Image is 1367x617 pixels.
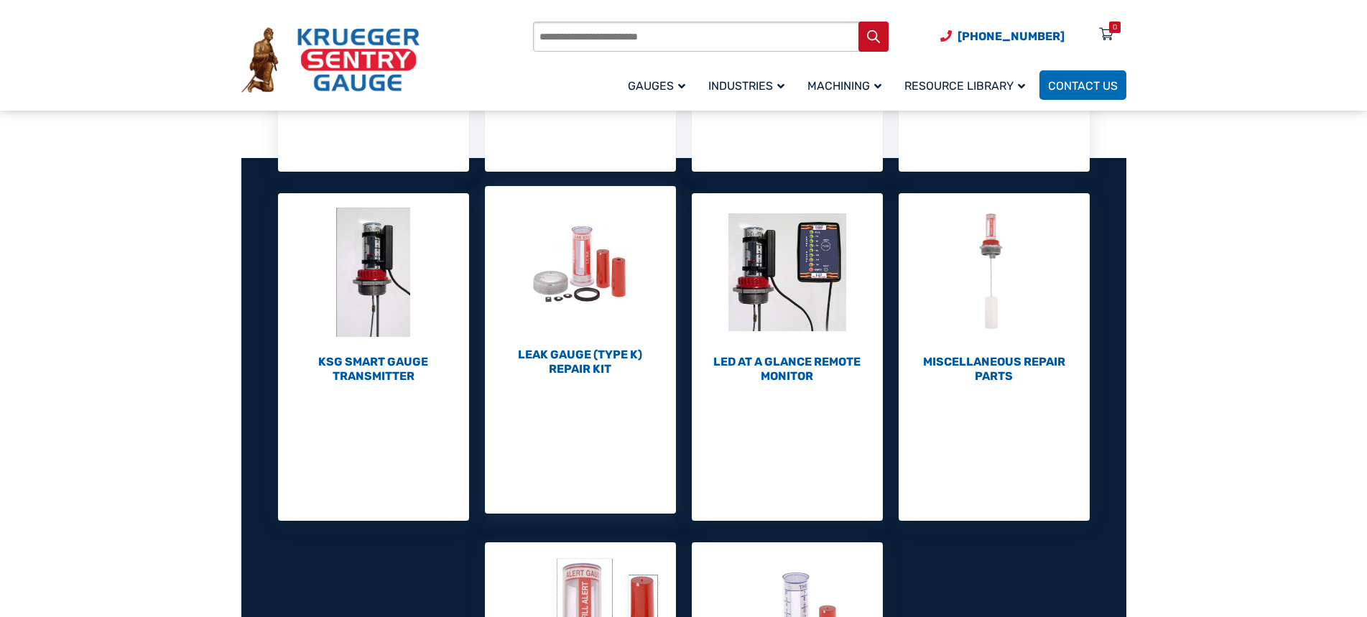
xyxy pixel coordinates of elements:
img: Krueger Sentry Gauge [241,27,420,93]
a: Machining [799,68,896,102]
img: Leak Gauge (Type K) Repair Kit [485,186,676,344]
img: KSG Smart Gauge Transmitter [278,193,469,351]
a: Visit product category LED At A Glance Remote Monitor [692,193,883,384]
span: [PHONE_NUMBER] [958,29,1065,43]
span: Resource Library [904,79,1025,93]
a: Industries [700,68,799,102]
a: Resource Library [896,68,1039,102]
h2: KSG Smart Gauge Transmitter [278,355,469,384]
a: Gauges [619,68,700,102]
a: Visit product category Leak Gauge (Type K) Repair Kit [485,186,676,376]
img: Miscellaneous Repair Parts [899,193,1090,351]
h2: LED At A Glance Remote Monitor [692,355,883,384]
span: Gauges [628,79,685,93]
span: Contact Us [1048,79,1118,93]
div: 0 [1113,22,1117,33]
h2: Miscellaneous Repair Parts [899,355,1090,384]
h2: Leak Gauge (Type K) Repair Kit [485,348,676,376]
span: Industries [708,79,784,93]
span: Machining [807,79,881,93]
a: Contact Us [1039,70,1126,100]
img: LED At A Glance Remote Monitor [692,193,883,351]
a: Visit product category Miscellaneous Repair Parts [899,193,1090,384]
a: Visit product category KSG Smart Gauge Transmitter [278,193,469,384]
a: Phone Number (920) 434-8860 [940,27,1065,45]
